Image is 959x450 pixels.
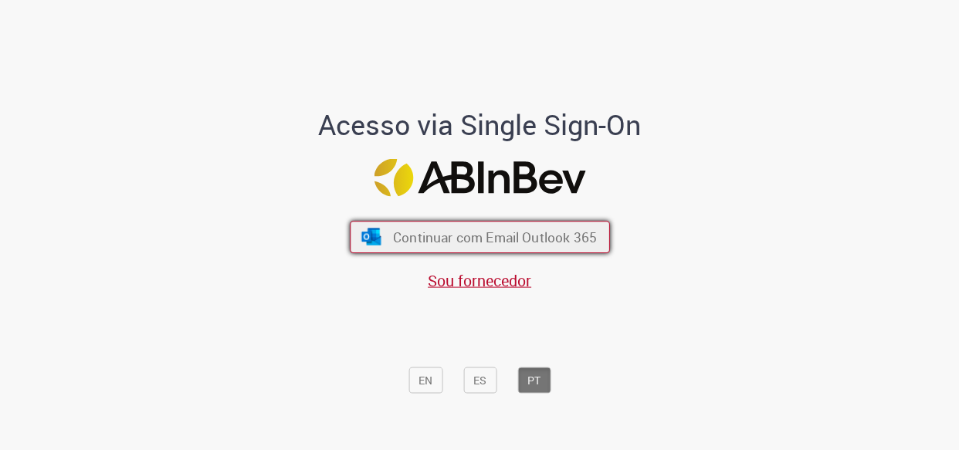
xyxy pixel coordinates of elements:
a: Sou fornecedor [428,269,531,290]
span: Continuar com Email Outlook 365 [392,228,596,246]
button: ES [463,367,496,394]
h1: Acesso via Single Sign-On [266,110,694,140]
img: ícone Azure/Microsoft 360 [360,228,382,245]
button: PT [517,367,551,394]
button: ícone Azure/Microsoft 360 Continuar com Email Outlook 365 [350,221,610,253]
button: EN [408,367,442,394]
img: Logo ABInBev [374,158,585,196]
